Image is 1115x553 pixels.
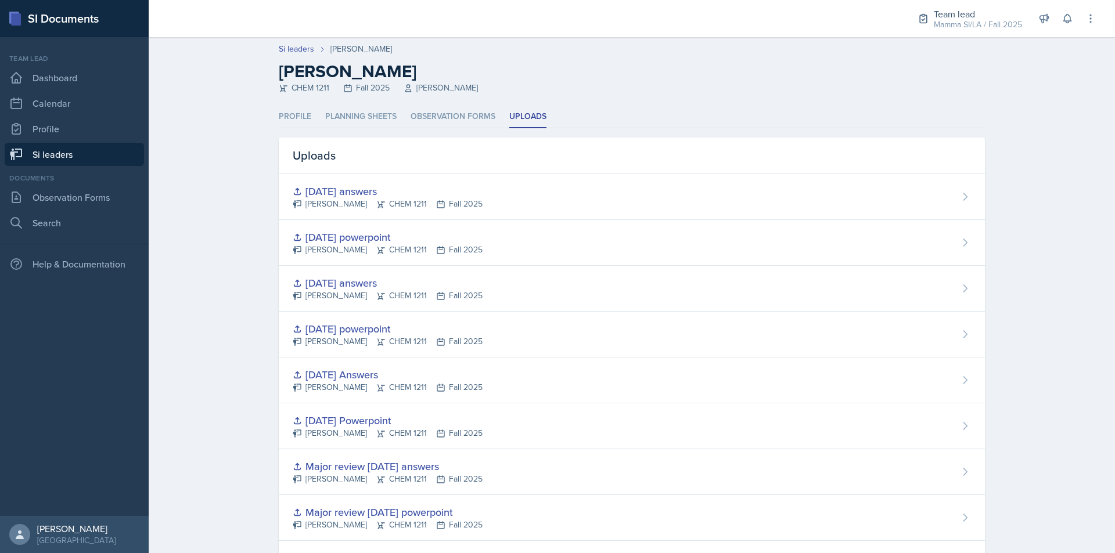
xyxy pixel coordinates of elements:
a: Profile [5,117,144,140]
a: [DATE] Powerpoint [PERSON_NAME]CHEM 1211Fall 2025 [279,403,985,449]
div: [GEOGRAPHIC_DATA] [37,534,116,546]
a: Calendar [5,92,144,115]
div: [PERSON_NAME] [330,43,392,55]
a: [DATE] Answers [PERSON_NAME]CHEM 1211Fall 2025 [279,357,985,403]
div: Team lead [5,53,144,64]
li: Observation Forms [411,106,495,128]
div: [PERSON_NAME] CHEM 1211 Fall 2025 [293,427,483,439]
li: Uploads [509,106,546,128]
div: [PERSON_NAME] CHEM 1211 Fall 2025 [293,335,483,348]
li: Planning Sheets [325,106,397,128]
div: [DATE] Powerpoint [293,413,483,428]
div: [DATE] Answers [293,367,483,382]
div: Major review [DATE] powerpoint [293,504,483,520]
a: [DATE] powerpoint [PERSON_NAME]CHEM 1211Fall 2025 [279,312,985,357]
div: [PERSON_NAME] CHEM 1211 Fall 2025 [293,519,483,531]
div: [PERSON_NAME] CHEM 1211 Fall 2025 [293,290,483,302]
a: [DATE] powerpoint [PERSON_NAME]CHEM 1211Fall 2025 [279,220,985,266]
div: [PERSON_NAME] CHEM 1211 Fall 2025 [293,381,483,393]
div: CHEM 1211 Fall 2025 [PERSON_NAME] [279,82,985,94]
a: Dashboard [5,66,144,89]
a: Si leaders [279,43,314,55]
div: Mamma SI/LA / Fall 2025 [934,19,1022,31]
a: [DATE] answers [PERSON_NAME]CHEM 1211Fall 2025 [279,174,985,220]
div: Documents [5,173,144,183]
div: Major review [DATE] answers [293,458,483,474]
div: [DATE] powerpoint [293,321,483,337]
a: [DATE] answers [PERSON_NAME]CHEM 1211Fall 2025 [279,266,985,312]
h2: [PERSON_NAME] [279,61,985,82]
li: Profile [279,106,311,128]
div: [PERSON_NAME] [37,523,116,534]
a: Search [5,211,144,234]
a: Si leaders [5,143,144,166]
div: [DATE] answers [293,183,483,199]
a: Major review [DATE] answers [PERSON_NAME]CHEM 1211Fall 2025 [279,449,985,495]
a: Observation Forms [5,186,144,209]
div: Help & Documentation [5,252,144,276]
div: [PERSON_NAME] CHEM 1211 Fall 2025 [293,473,483,485]
div: Team lead [934,7,1022,21]
div: [PERSON_NAME] CHEM 1211 Fall 2025 [293,244,483,256]
div: [DATE] answers [293,275,483,291]
a: Major review [DATE] powerpoint [PERSON_NAME]CHEM 1211Fall 2025 [279,495,985,541]
div: Uploads [279,138,985,174]
div: [PERSON_NAME] CHEM 1211 Fall 2025 [293,198,483,210]
div: [DATE] powerpoint [293,229,483,245]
